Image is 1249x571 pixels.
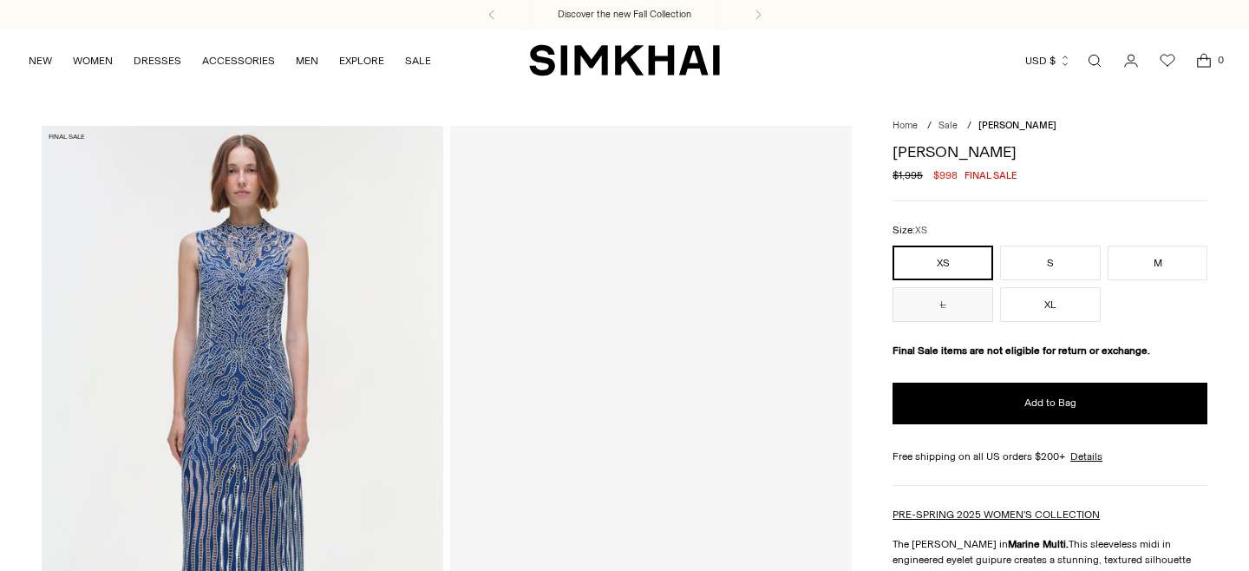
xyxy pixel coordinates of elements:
button: S [1000,246,1101,280]
strong: Marine Multi. [1008,538,1069,550]
button: XS [893,246,993,280]
a: Wishlist [1150,43,1185,78]
nav: breadcrumbs [893,119,1207,134]
span: 0 [1213,52,1228,68]
span: Add to Bag [1024,396,1076,410]
a: ACCESSORIES [202,42,275,80]
button: L [893,287,993,322]
a: Open search modal [1077,43,1112,78]
a: SIMKHAI [529,43,720,77]
a: EXPLORE [339,42,384,80]
a: MEN [296,42,318,80]
a: Sale [938,120,958,131]
button: M [1108,246,1208,280]
div: Free shipping on all US orders $200+ [893,449,1207,464]
div: / [967,119,971,134]
a: NEW [29,42,52,80]
a: DRESSES [134,42,181,80]
a: PRE-SPRING 2025 WOMEN'S COLLECTION [893,509,1100,521]
h1: [PERSON_NAME] [893,144,1207,160]
strong: Final Sale items are not eligible for return or exchange. [893,345,1150,357]
a: WOMEN [73,42,113,80]
label: Size: [893,222,927,239]
div: / [927,119,932,134]
button: USD $ [1025,42,1071,80]
button: Add to Bag [893,383,1207,424]
button: XL [1000,287,1101,322]
a: Discover the new Fall Collection [558,8,691,22]
a: Go to the account page [1114,43,1148,78]
a: Details [1070,449,1102,464]
s: $1,995 [893,167,923,183]
a: Open cart modal [1187,43,1221,78]
a: SALE [405,42,431,80]
a: Home [893,120,918,131]
span: [PERSON_NAME] [978,120,1056,131]
span: $998 [933,167,958,183]
span: XS [915,225,927,236]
